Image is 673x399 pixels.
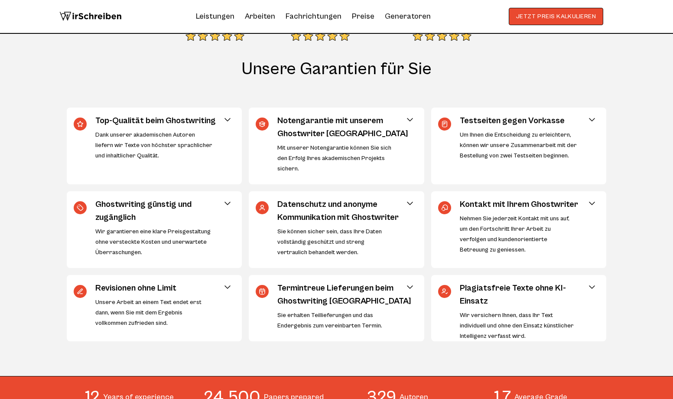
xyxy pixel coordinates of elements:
img: Revisionen ohne Limit [74,285,87,298]
h3: Ghostwriting günstig und zugänglich [95,198,230,224]
img: Top-Qualität beim Ghostwriting [74,118,87,131]
h2: Unsere Garantien für Sie [66,59,607,97]
img: Plagiatsfreie Texte ohne KI-Einsatz [438,285,451,298]
img: Testseiten gegen Vorkasse [438,118,451,131]
div: Unsere Arbeit an einem Text endet erst dann, wenn Sie mit dem Ergebnis vollkommen zufrieden sind. [95,297,213,328]
img: Ghostwriting günstig und zugänglich [74,201,87,214]
a: Arbeiten [245,10,275,23]
h3: Revisionen ohne Limit [95,282,230,295]
img: Datenschutz und anonyme Kommunikation mit Ghostwriter [256,201,269,214]
div: Dank unserer akademischen Autoren liefern wir Texte von höchster sprachlicher und inhaltlicher Qu... [95,130,213,161]
div: Sie können sicher sein, dass Ihre Daten vollständig geschützt und streng vertraulich behandelt we... [277,226,395,258]
button: JETZT PREIS KALKULIEREN [509,8,604,25]
h3: Top-Qualität beim Ghostwriting [95,114,230,128]
div: Nehmen Sie jederzeit Kontakt mit uns auf, um den Fortschritt Ihrer Arbeit zu verfolgen und kunden... [460,213,577,255]
a: Generatoren [385,10,431,23]
h3: Testseiten gegen Vorkasse [460,114,594,128]
img: stars [413,31,471,41]
h3: Plagiatsfreie Texte ohne KI-Einsatz [460,282,594,308]
img: Termintreue Lieferungen beim Ghostwriting Schweiz [256,285,269,298]
img: Notengarantie mit unserem Ghostwriter Schweiz [256,118,269,131]
div: Wir garantieren eine klare Preisgestaltung ohne versteckte Kosten und unerwartete Überraschungen. [95,226,213,258]
h3: Notengarantie mit unserem Ghostwriter [GEOGRAPHIC_DATA] [277,114,412,141]
a: Preise [352,12,374,21]
div: Mit unserer Notengarantie können Sie sich den Erfolg Ihres akademischen Projekts sichern. [277,143,395,174]
a: Fachrichtungen [286,10,341,23]
div: Wir versichern Ihnen, dass Ihr Text individuell und ohne den Einsatz künstlicher Intelligenz verf... [460,310,577,341]
h3: Datenschutz und anonyme Kommunikation mit Ghostwriter [277,198,412,224]
img: logo wirschreiben [59,8,122,25]
img: stars [185,31,244,41]
div: Um Ihnen die Entscheidung zu erleichtern, können wir unsere Zusammenarbeit mit der Bestellung von... [460,130,577,161]
h3: Kontakt mit Ihrem Ghostwriter [460,198,594,211]
div: Sie erhalten Teillieferungen und das Endergebnis zum vereinbarten Termin. [277,310,395,331]
a: Leistungen [196,10,234,23]
h3: Termintreue Lieferungen beim Ghostwriting [GEOGRAPHIC_DATA] [277,282,412,308]
img: Kontakt mit Ihrem Ghostwriter [438,201,451,214]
